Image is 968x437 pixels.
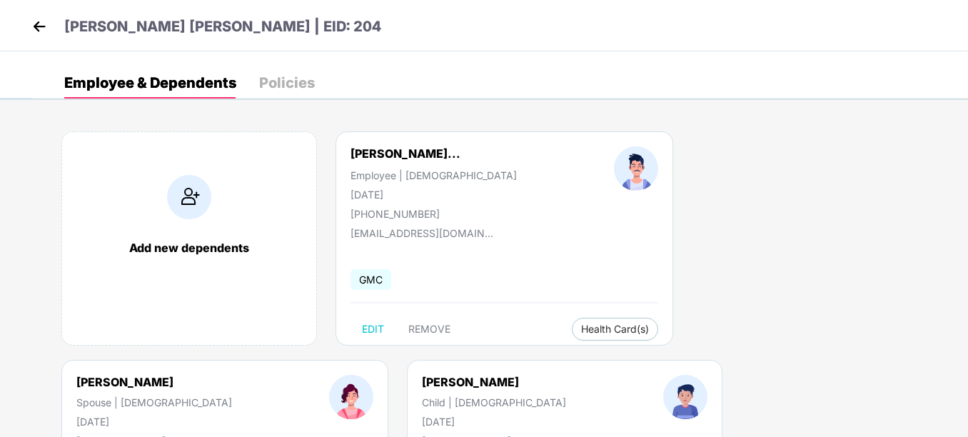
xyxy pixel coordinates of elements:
span: EDIT [362,323,384,335]
img: profileImage [614,146,658,191]
div: Policies [259,76,315,90]
span: REMOVE [408,323,450,335]
span: GMC [351,269,391,290]
button: EDIT [351,318,395,341]
div: [PHONE_NUMBER] [351,208,517,220]
div: Child | [DEMOGRAPHIC_DATA] [422,396,566,408]
div: [PERSON_NAME] [422,375,566,389]
span: Health Card(s) [581,326,649,333]
img: profileImage [329,375,373,419]
img: back [29,16,50,37]
img: profileImage [663,375,707,419]
div: [PERSON_NAME]... [351,146,460,161]
div: Employee | [DEMOGRAPHIC_DATA] [351,169,517,181]
div: Spouse | [DEMOGRAPHIC_DATA] [76,396,232,408]
button: REMOVE [397,318,462,341]
button: Health Card(s) [572,318,658,341]
div: [DATE] [351,189,517,201]
div: [PERSON_NAME] [76,375,232,389]
div: Add new dependents [76,241,302,255]
div: [DATE] [422,416,566,428]
div: [DATE] [76,416,232,428]
p: [PERSON_NAME] [PERSON_NAME] | EID: 204 [64,16,381,38]
div: [EMAIL_ADDRESS][DOMAIN_NAME] [351,227,493,239]
img: addIcon [167,175,211,219]
div: Employee & Dependents [64,76,236,90]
